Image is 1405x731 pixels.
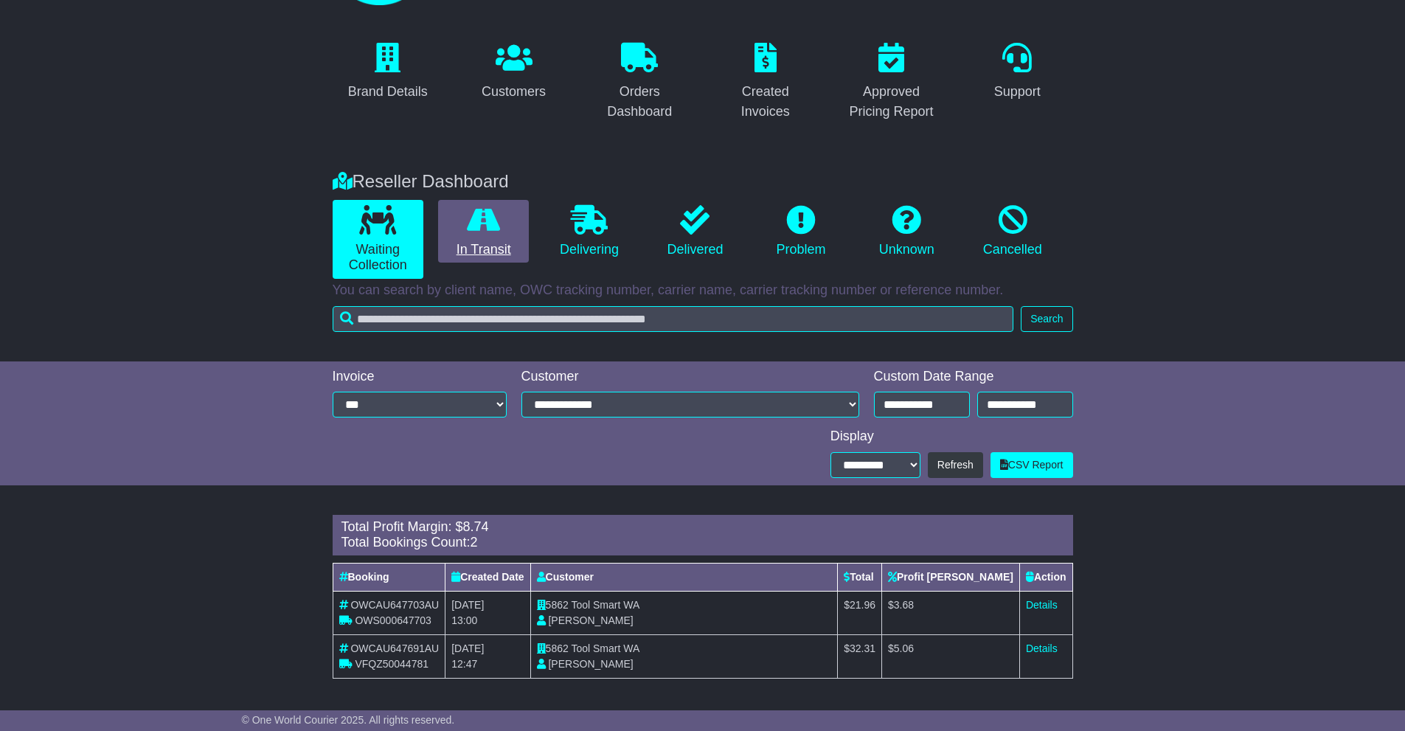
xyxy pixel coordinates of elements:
[845,82,937,122] div: Approved Pricing Report
[755,200,846,263] a: Problem
[861,200,952,263] a: Unknown
[650,200,740,263] a: Delivered
[350,642,439,654] span: OWCAU647691AU
[451,642,484,654] span: [DATE]
[584,38,695,127] a: Orders Dashboard
[339,38,437,107] a: Brand Details
[571,642,639,654] span: Tool Smart WA
[333,283,1073,299] p: You can search by client name, OWC tracking number, carrier name, carrier tracking number or refe...
[355,614,431,626] span: OWS000647703
[850,642,875,654] span: 32.31
[242,714,455,726] span: © One World Courier 2025. All rights reserved.
[991,452,1073,478] a: CSV Report
[341,519,1064,536] div: Total Profit Margin: $
[472,38,555,107] a: Customers
[571,599,639,611] span: Tool Smart WA
[967,200,1058,263] a: Cancelled
[463,519,489,534] span: 8.74
[548,658,633,670] span: [PERSON_NAME]
[838,591,882,634] td: $
[850,599,875,611] span: 21.96
[350,599,439,611] span: OWCAU647703AU
[985,38,1050,107] a: Support
[482,82,546,102] div: Customers
[882,591,1020,634] td: $
[928,452,983,478] button: Refresh
[451,658,477,670] span: 12:47
[530,563,838,591] th: Customer
[438,200,529,263] a: In Transit
[548,614,633,626] span: [PERSON_NAME]
[874,369,1073,385] div: Custom Date Range
[830,429,1073,445] div: Display
[994,82,1041,102] div: Support
[546,599,569,611] span: 5862
[710,38,822,127] a: Created Invoices
[836,38,947,127] a: Approved Pricing Report
[333,200,423,279] a: Waiting Collection
[838,563,882,591] th: Total
[341,535,1064,551] div: Total Bookings Count:
[451,614,477,626] span: 13:00
[521,369,859,385] div: Customer
[471,535,478,550] span: 2
[894,599,914,611] span: 3.68
[355,658,429,670] span: VFQZ50044781
[546,642,569,654] span: 5862
[838,634,882,678] td: $
[348,82,428,102] div: Brand Details
[894,642,914,654] span: 5.06
[451,599,484,611] span: [DATE]
[1019,563,1072,591] th: Action
[1026,599,1058,611] a: Details
[445,563,530,591] th: Created Date
[1026,642,1058,654] a: Details
[882,634,1020,678] td: $
[333,369,507,385] div: Invoice
[1021,306,1072,332] button: Search
[325,171,1080,193] div: Reseller Dashboard
[594,82,686,122] div: Orders Dashboard
[720,82,812,122] div: Created Invoices
[544,200,634,263] a: Delivering
[333,563,445,591] th: Booking
[882,563,1020,591] th: Profit [PERSON_NAME]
